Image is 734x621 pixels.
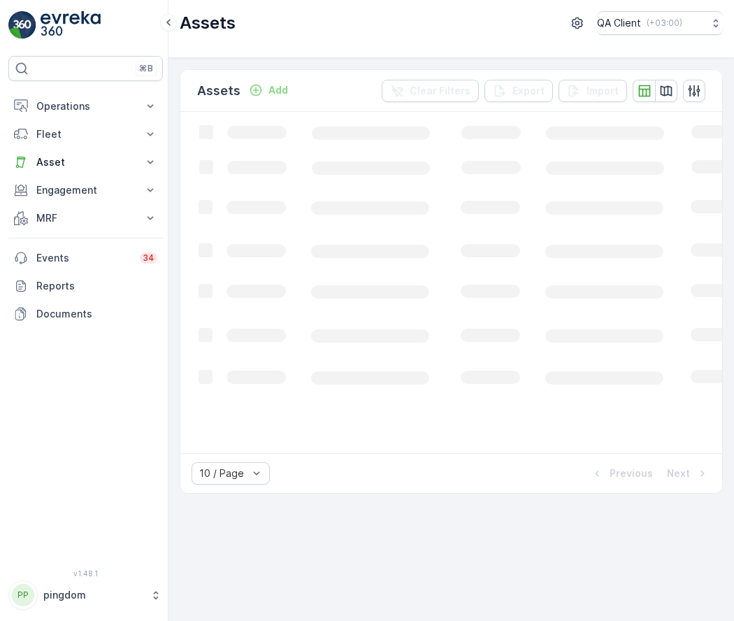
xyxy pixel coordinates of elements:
[647,17,682,29] p: ( +03:00 )
[8,176,163,204] button: Engagement
[36,127,135,141] p: Fleet
[36,279,157,293] p: Reports
[610,466,653,480] p: Previous
[410,84,470,98] p: Clear Filters
[587,84,619,98] p: Import
[8,148,163,176] button: Asset
[8,244,163,272] a: Events34
[139,63,153,74] p: ⌘B
[180,12,236,34] p: Assets
[8,11,36,39] img: logo
[589,465,654,482] button: Previous
[36,307,157,321] p: Documents
[8,580,163,610] button: PPpingdom
[268,83,288,97] p: Add
[197,81,240,101] p: Assets
[36,183,135,197] p: Engagement
[597,16,641,30] p: QA Client
[667,466,690,480] p: Next
[8,272,163,300] a: Reports
[36,211,135,225] p: MRF
[484,80,553,102] button: Export
[41,11,101,39] img: logo_light-DOdMpM7g.png
[243,82,294,99] button: Add
[559,80,627,102] button: Import
[8,300,163,328] a: Documents
[8,120,163,148] button: Fleet
[8,92,163,120] button: Operations
[512,84,545,98] p: Export
[36,251,131,265] p: Events
[8,204,163,232] button: MRF
[8,569,163,578] span: v 1.48.1
[43,588,143,602] p: pingdom
[382,80,479,102] button: Clear Filters
[665,465,711,482] button: Next
[143,252,154,264] p: 34
[36,155,135,169] p: Asset
[597,11,723,35] button: QA Client(+03:00)
[12,584,34,606] div: PP
[36,99,135,113] p: Operations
